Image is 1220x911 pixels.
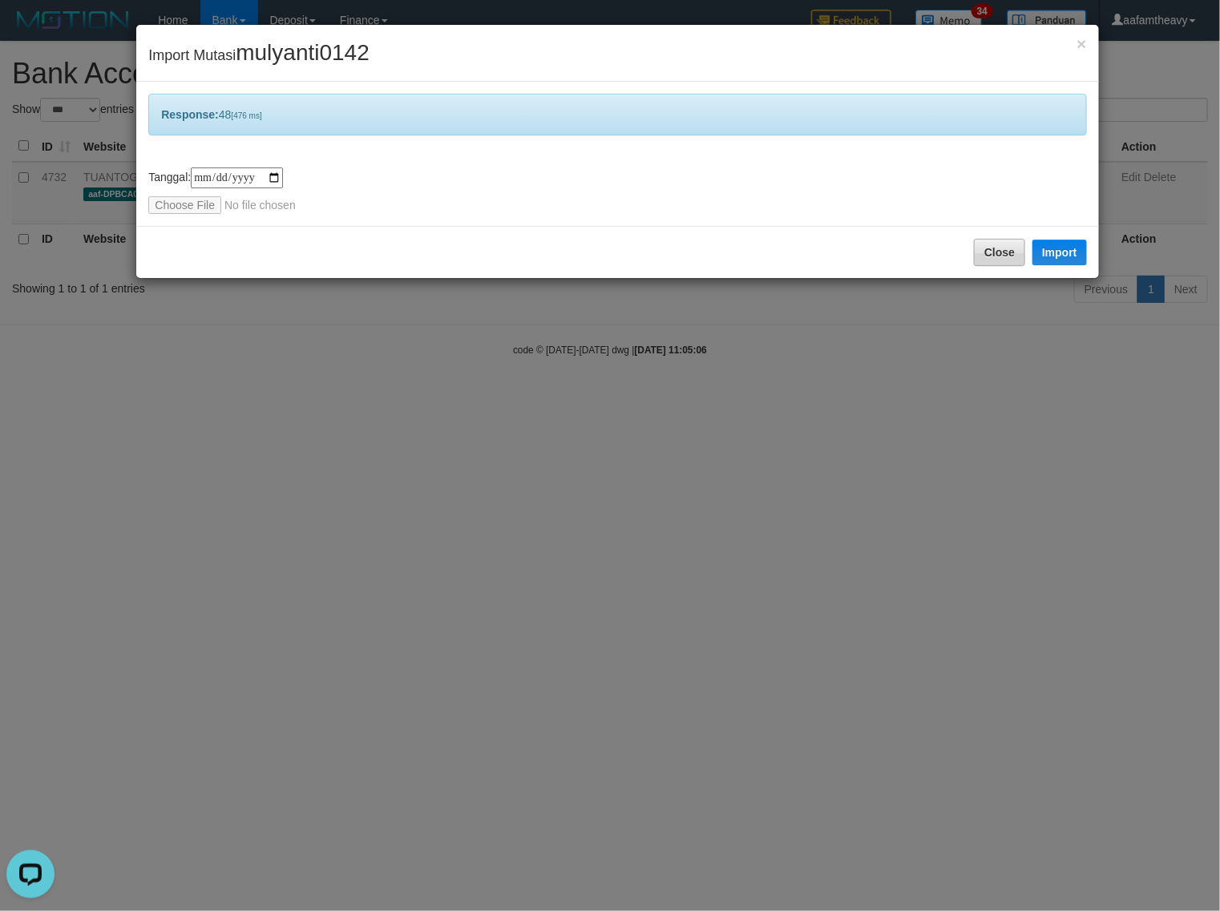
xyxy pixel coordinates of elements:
span: [476 ms] [231,111,261,120]
span: Import Mutasi [148,47,370,63]
div: Tanggal: [148,167,1086,214]
button: Open LiveChat chat widget [6,6,55,54]
button: Close [1077,35,1086,52]
span: mulyanti0142 [236,40,370,65]
b: Response: [161,108,219,121]
span: × [1077,34,1086,53]
div: 48 [148,94,1086,135]
button: Close [974,239,1025,266]
button: Import [1032,240,1087,265]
